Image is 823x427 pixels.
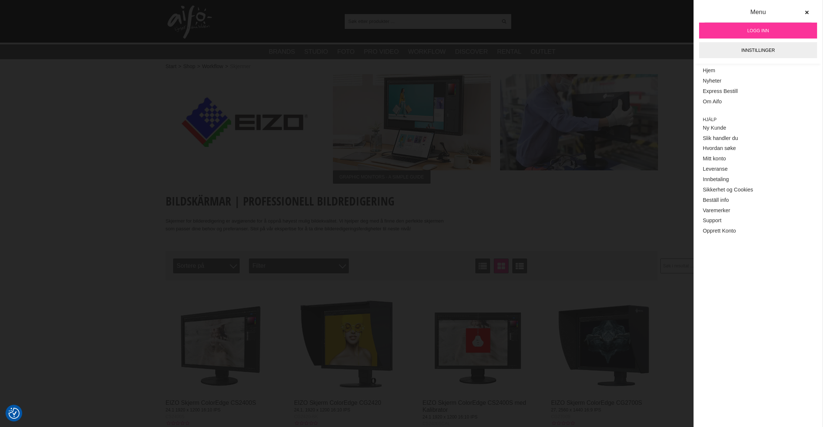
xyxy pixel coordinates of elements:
a: EIZO Skjerm ColorEdge CS2400S [166,400,256,406]
a: Hjem [703,66,813,76]
a: Foto [337,47,355,57]
a: Innstillinger [699,42,817,58]
div: Kundevurdering: 0 [166,420,189,427]
span: > [197,63,200,70]
a: Support [703,216,813,226]
div: Kundevurdering: 0 [551,420,575,427]
a: Om Aifo [703,97,813,107]
span: Hjälp [703,116,813,123]
span: 27, 2560 x 1440 16:9 IPS [551,407,601,413]
div: Kundevurdering: 0 [294,420,318,427]
input: Søk i resultat ... [660,258,780,273]
img: EIZO Skjerm ColorEdge CG2700S [551,288,658,395]
a: Opprett Konto [703,226,813,236]
img: EIZO Skjerm ColorEdge CS2400S med Kalibrator [422,288,529,395]
span: > [225,63,228,70]
button: Samtykkepreferanser [9,407,20,420]
a: Mitt konto [703,154,813,164]
a: Pro Video [364,47,399,57]
span: 24.1 1920 x 1200 16:10 IPS [166,407,221,413]
h1: Bildskärmar | Professionell Bildredigering [166,193,450,209]
img: EIZO Skjerm ColorEdge CG2420 [294,288,401,395]
a: Utvidet liste [512,258,527,273]
a: Sikkerhet og Cookies [703,185,813,195]
a: Varemerker [703,206,813,216]
a: Slik handler du [703,133,813,143]
a: EIZO Skjerm ColorEdge CG2700S [551,400,642,406]
a: Vis liste [475,258,490,273]
span: Sortere på [173,258,240,273]
p: Skjermer for bilderedigering er avgjørende for å oppnå høyest mulig bildekvalitet. Vi hjelper deg... [166,217,450,233]
a: EIZO Skjerm ColorEdge CG2420 [294,400,381,406]
a: Outlet [531,47,556,57]
span: Skjermer [230,63,251,70]
span: CG2700S [551,414,571,419]
img: Revisit consent button [9,408,20,419]
a: Hvordan søke [703,143,813,154]
span: CS2400SCAL [422,421,450,426]
a: Ny Kunde [703,123,813,133]
a: Innbetaling [703,174,813,185]
span: CG2420-BK [294,414,318,419]
a: Nyheter [703,76,813,86]
a: Start [166,63,177,70]
img: Ad:006 ban-eizo-logga.jpg [166,74,324,170]
a: Studio [304,47,328,57]
img: logo.png [168,6,212,39]
div: Filter [249,258,349,273]
span: 24.1, 1920 x 1200 16:10 IPS [294,407,350,413]
a: Express Bestill [703,86,813,97]
a: Leveranse [703,164,813,174]
span: Logg inn [747,27,769,34]
span: > [178,63,181,70]
input: Søk etter produkter ... [345,16,497,27]
a: Vindusvisning [494,258,509,273]
span: 24.1 1920 x 1200 16:10 IPS [422,414,478,420]
a: Workflow [202,63,223,70]
span: CS2400S [166,414,185,419]
a: EIZO Skjerm ColorEdge CS2400S med Kalibrator [422,400,526,413]
img: EIZO Skjerm ColorEdge CS2400S [166,288,272,395]
a: Logg inn [699,23,817,39]
img: Ad:008 ban-eizo-006.jpg [500,74,658,170]
a: Workflow [408,47,446,57]
a: Discover [455,47,488,57]
img: Ad:007 ban-eizo-005.jpg [333,74,491,170]
div: Menu [705,7,812,23]
a: Ad:007 ban-eizo-005.jpgGRAPHIC MONITORS - A SIMPLE GUIDE [333,74,491,184]
span: GRAPHIC MONITORS - A SIMPLE GUIDE [333,170,431,184]
a: Rental [497,47,522,57]
a: Beställ info [703,195,813,206]
a: Shop [183,63,195,70]
a: Brands [269,47,295,57]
